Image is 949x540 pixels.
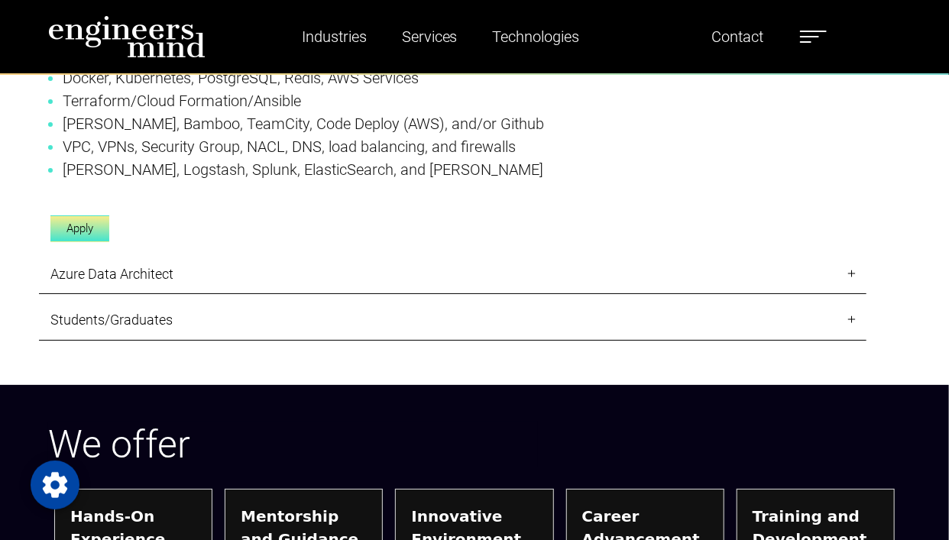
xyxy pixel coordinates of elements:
[63,135,843,158] li: VPC, VPNs, Security Group, NACL, DNS, load balancing, and firewalls
[48,422,190,467] span: We offer
[296,19,373,54] a: Industries
[63,89,843,112] li: Terraform/Cloud Formation/Ansible
[50,215,109,242] a: Apply
[487,19,586,54] a: Technologies
[63,158,843,181] li: [PERSON_NAME], Logstash, Splunk, ElasticSearch, and [PERSON_NAME]
[48,15,206,58] img: logo
[705,19,769,54] a: Contact
[39,254,866,295] a: Azure Data Architect
[396,19,464,54] a: Services
[63,112,843,135] li: [PERSON_NAME], Bamboo, TeamCity, Code Deploy (AWS), and/or Github
[63,66,843,89] li: Docker, Kubernetes, PostgreSQL, Redis, AWS Services
[39,300,866,341] a: Students/Graduates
